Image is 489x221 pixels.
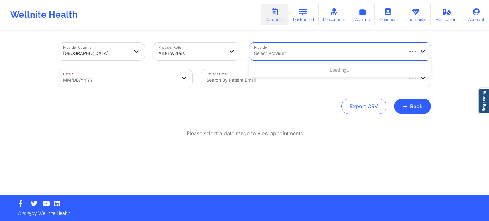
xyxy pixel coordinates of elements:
a: Report Bug [479,88,489,114]
a: Medications [431,4,464,25]
p: Please select a date range to view appointments [187,130,303,137]
a: Coaches [375,4,401,25]
a: Dashboard [288,4,319,25]
button: Export CSV [341,99,386,114]
a: Therapists [401,4,431,25]
a: Calendar [261,4,288,25]
span: + [403,104,407,108]
a: Prescribers [319,4,350,25]
div: Loading... [249,64,431,76]
button: +Book [394,99,431,114]
p: © 2025 by Wellnite Health [13,206,476,217]
div: [GEOGRAPHIC_DATA] [63,46,129,60]
a: Account [463,4,489,25]
a: Admins [350,4,375,25]
div: All Providers [159,46,224,60]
